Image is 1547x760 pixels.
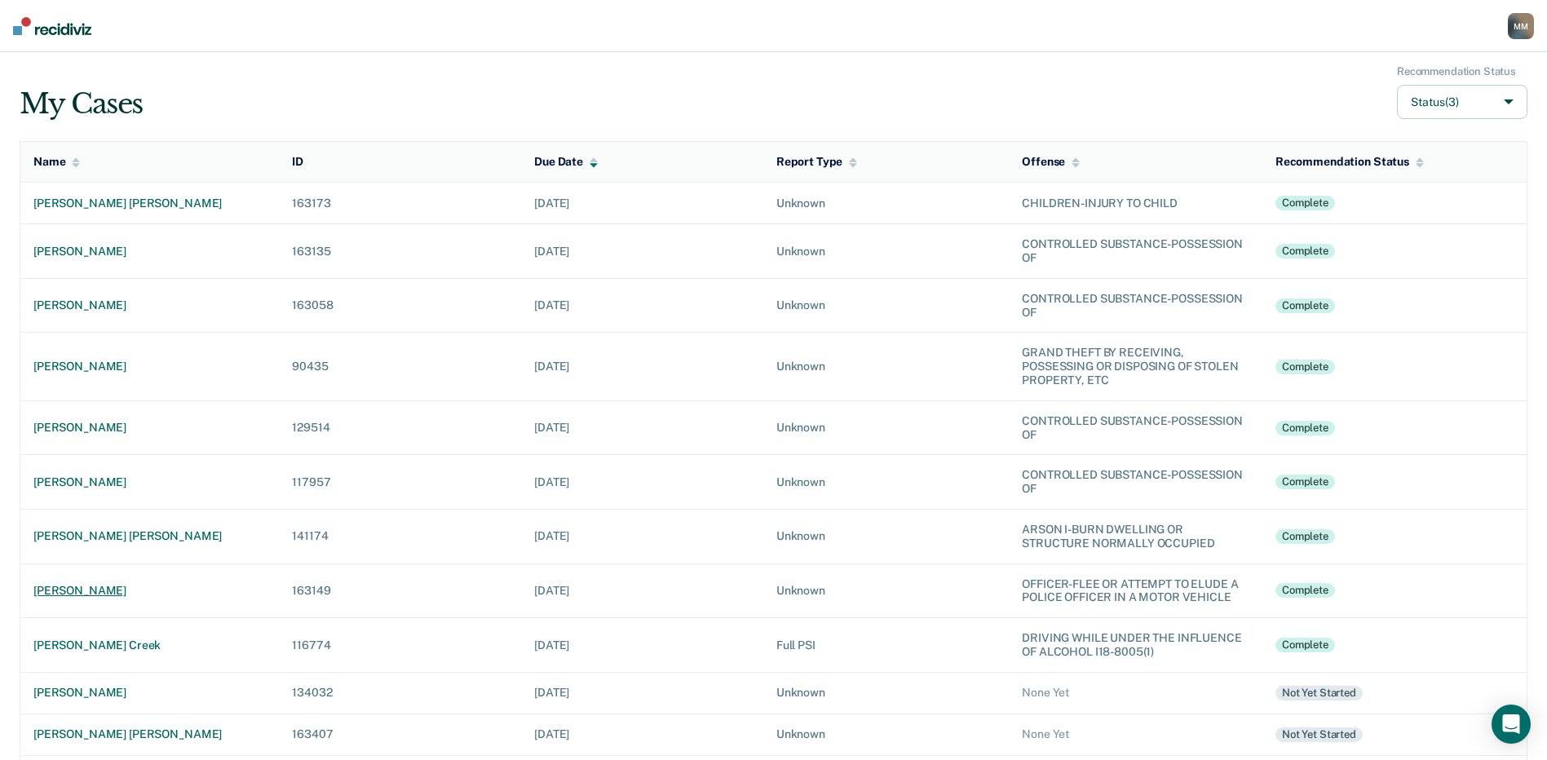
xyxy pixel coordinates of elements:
[763,278,1009,333] td: Unknown
[521,563,763,618] td: [DATE]
[1022,237,1249,265] div: CONTROLLED SUBSTANCE-POSSESSION OF
[1275,244,1335,258] div: Complete
[763,333,1009,400] td: Unknown
[279,563,521,618] td: 163149
[33,155,80,169] div: Name
[763,455,1009,510] td: Unknown
[279,278,521,333] td: 163058
[1022,292,1249,320] div: CONTROLLED SUBSTANCE-POSSESSION OF
[1022,577,1249,605] div: OFFICER-FLEE OR ATTEMPT TO ELUDE A POLICE OFFICER IN A MOTOR VEHICLE
[1397,65,1516,78] div: Recommendation Status
[33,197,266,210] div: [PERSON_NAME] [PERSON_NAME]
[1022,631,1249,659] div: DRIVING WHILE UNDER THE INFLUENCE OF ALCOHOL I18-8005(1)
[1275,298,1335,313] div: Complete
[33,686,266,700] div: [PERSON_NAME]
[33,727,266,741] div: [PERSON_NAME] [PERSON_NAME]
[521,672,763,714] td: [DATE]
[33,421,266,435] div: [PERSON_NAME]
[1275,475,1335,489] div: Complete
[292,155,303,169] div: ID
[13,17,91,35] img: Recidiviz
[279,333,521,400] td: 90435
[33,298,266,312] div: [PERSON_NAME]
[279,618,521,673] td: 116774
[279,509,521,563] td: 141174
[279,455,521,510] td: 117957
[1275,360,1335,374] div: Complete
[521,224,763,279] td: [DATE]
[1397,85,1527,120] button: Status(3)
[279,714,521,755] td: 163407
[1275,583,1335,598] div: Complete
[521,618,763,673] td: [DATE]
[279,400,521,455] td: 129514
[1508,13,1534,39] div: M M
[1275,638,1335,652] div: Complete
[1275,155,1424,169] div: Recommendation Status
[1022,346,1249,387] div: GRAND THEFT BY RECEIVING, POSSESSING OR DISPOSING OF STOLEN PROPERTY, ETC
[20,87,143,121] div: My Cases
[521,333,763,400] td: [DATE]
[1275,529,1335,544] div: Complete
[1508,13,1534,39] button: MM
[763,183,1009,224] td: Unknown
[521,400,763,455] td: [DATE]
[1022,155,1080,169] div: Offense
[33,475,266,489] div: [PERSON_NAME]
[763,400,1009,455] td: Unknown
[1022,468,1249,496] div: CONTROLLED SUBSTANCE-POSSESSION OF
[521,714,763,755] td: [DATE]
[521,455,763,510] td: [DATE]
[763,672,1009,714] td: Unknown
[1022,523,1249,550] div: ARSON I-BURN DWELLING OR STRUCTURE NORMALLY OCCUPIED
[279,224,521,279] td: 163135
[763,509,1009,563] td: Unknown
[279,183,521,224] td: 163173
[763,563,1009,618] td: Unknown
[279,672,521,714] td: 134032
[33,529,266,543] div: [PERSON_NAME] [PERSON_NAME]
[763,618,1009,673] td: Full PSI
[521,509,763,563] td: [DATE]
[776,155,857,169] div: Report Type
[1275,686,1363,700] div: Not yet started
[1022,727,1249,741] div: None Yet
[763,224,1009,279] td: Unknown
[33,638,266,652] div: [PERSON_NAME] creek
[1022,686,1249,700] div: None Yet
[763,714,1009,755] td: Unknown
[1275,727,1363,742] div: Not yet started
[1275,421,1335,435] div: Complete
[33,245,266,258] div: [PERSON_NAME]
[1492,705,1531,744] div: Open Intercom Messenger
[1275,196,1335,210] div: Complete
[1022,197,1249,210] div: CHILDREN-INJURY TO CHILD
[33,360,266,373] div: [PERSON_NAME]
[521,183,763,224] td: [DATE]
[521,278,763,333] td: [DATE]
[534,155,598,169] div: Due Date
[1022,414,1249,442] div: CONTROLLED SUBSTANCE-POSSESSION OF
[33,584,266,598] div: [PERSON_NAME]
